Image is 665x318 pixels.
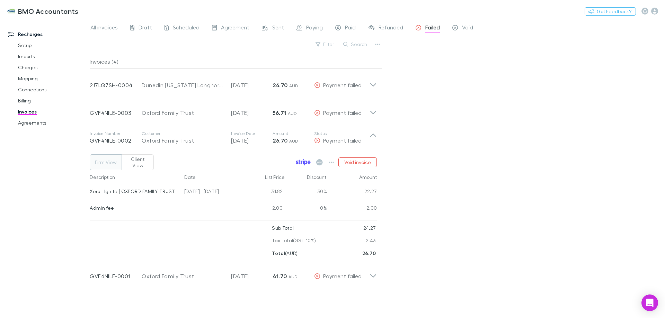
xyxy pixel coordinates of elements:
[11,62,94,73] a: Charges
[323,109,362,116] span: Payment failed
[323,137,362,144] span: Payment failed
[11,84,94,95] a: Connections
[90,154,122,170] button: Firm View
[11,40,94,51] a: Setup
[142,136,224,145] div: Oxford Family Trust
[244,201,285,217] div: 2.00
[379,24,403,33] span: Refunded
[90,109,142,117] p: GVF4NILE-0003
[340,40,371,48] button: Search
[11,117,94,128] a: Agreements
[11,106,94,117] a: Invoices
[90,24,118,33] span: All invoices
[285,201,327,217] div: 0%
[181,184,244,201] div: [DATE] - [DATE]
[363,222,376,234] p: 24.27
[3,3,83,19] a: BMO Accountants
[11,51,94,62] a: Imports
[273,273,287,280] strong: 41.70
[272,24,284,33] span: Sent
[288,111,297,116] span: AUD
[90,136,142,145] p: GVF4NILE-0002
[231,109,273,117] p: [DATE]
[323,82,362,88] span: Payment failed
[11,73,94,84] a: Mapping
[289,138,299,144] span: AUD
[173,24,199,33] span: Scheduled
[231,131,273,136] p: Invoice Date
[323,273,362,279] span: Payment failed
[285,184,327,201] div: 30%
[231,136,273,145] p: [DATE]
[122,154,154,170] button: Client View
[312,40,338,48] button: Filter
[11,95,94,106] a: Billing
[221,24,249,33] span: Agreement
[273,109,286,116] strong: 56.71
[327,201,377,217] div: 2.00
[272,250,285,256] strong: Total
[90,81,142,89] p: 2J7LQ7SH-0004
[90,201,179,215] div: Admin fee
[90,184,179,199] div: Xero - Ignite | OXFORD FAMILY TRUST
[306,24,323,33] span: Paying
[641,294,658,311] div: Open Intercom Messenger
[273,131,314,136] p: Amount
[244,184,285,201] div: 31.82
[273,82,287,89] strong: 26.70
[327,184,377,201] div: 22.27
[90,131,142,136] p: Invoice Number
[84,124,382,152] div: Invoice NumberGVF4NILE-0002CustomerOxford Family TrustInvoice Date[DATE]Amount26.70 AUDStatusPaym...
[7,7,15,15] img: BMO Accountants's Logo
[585,7,636,16] button: Got Feedback?
[142,109,224,117] div: Oxford Family Trust
[231,81,273,89] p: [DATE]
[314,131,370,136] p: Status
[272,234,316,247] p: Tax Total (GST 10%)
[18,7,79,15] h3: BMO Accountants
[272,247,298,260] p: ( AUD )
[425,24,440,33] span: Failed
[84,69,382,96] div: 2J7LQ7SH-0004Dunedin [US_STATE] Longhorns Pty Ltd[DATE]26.70 AUDPayment failed
[90,272,142,280] p: GVF4NILE-0001
[338,157,377,167] button: Void invoice
[142,131,224,136] p: Customer
[362,250,376,256] strong: 26.70
[289,274,298,279] span: AUD
[84,96,382,124] div: GVF4NILE-0003Oxford Family Trust[DATE]56.71 AUDPayment failed
[84,260,382,287] div: GVF4NILE-0001Oxford Family Trust[DATE]41.70 AUDPayment failed
[231,272,273,280] p: [DATE]
[272,222,294,234] p: Sub Total
[273,137,287,144] strong: 26.70
[345,24,356,33] span: Paid
[366,234,376,247] p: 2.43
[142,272,224,280] div: Oxford Family Trust
[139,24,152,33] span: Draft
[289,83,299,88] span: AUD
[462,24,473,33] span: Void
[142,81,224,89] div: Dunedin [US_STATE] Longhorns Pty Ltd
[1,29,94,40] a: Recharges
